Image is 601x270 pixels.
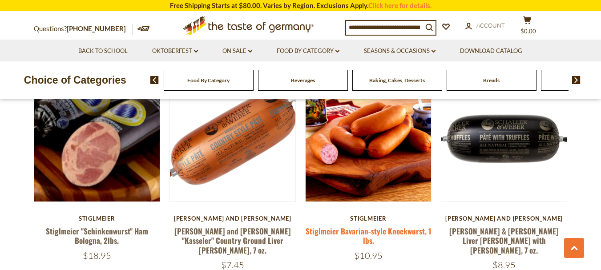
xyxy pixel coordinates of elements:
[222,46,252,56] a: On Sale
[150,76,159,84] img: previous arrow
[369,77,425,84] a: Baking, Cakes, Desserts
[572,76,581,84] img: next arrow
[476,22,505,29] span: Account
[520,28,536,35] span: $0.00
[187,77,230,84] a: Food By Category
[83,250,111,261] span: $18.95
[306,226,432,246] a: Stiglmeier Bavarian-style Knockwurst, 1 lbs.
[34,215,161,222] div: Stiglmeier
[354,250,383,261] span: $10.95
[169,215,296,222] div: [PERSON_NAME] and [PERSON_NAME]
[291,77,315,84] a: Beverages
[305,215,432,222] div: Stiglmeier
[441,215,568,222] div: [PERSON_NAME] and [PERSON_NAME]
[78,46,128,56] a: Back to School
[441,76,567,201] img: Schaller & Weber Liver Pate with Truffles, 7 oz.
[306,76,432,201] img: Stiglmeier Bavarian-style Knockwurst, 1 lbs.
[514,16,541,38] button: $0.00
[67,24,126,32] a: [PHONE_NUMBER]
[46,226,148,246] a: Stiglmeier "Schinkenwurst" Ham Bologna, 2lbs.
[170,76,296,201] img: Schaller and Weber "Kasseler" Country Ground Liver Pate, 7 oz.
[483,77,500,84] a: Breads
[152,46,198,56] a: Oktoberfest
[34,23,133,35] p: Questions?
[368,1,432,9] a: Click here for details.
[460,46,522,56] a: Download Catalog
[277,46,339,56] a: Food By Category
[465,21,505,31] a: Account
[449,226,559,256] a: [PERSON_NAME] & [PERSON_NAME] Liver [PERSON_NAME] with [PERSON_NAME], 7 oz.
[174,226,291,256] a: [PERSON_NAME] and [PERSON_NAME] "Kasseler" Country Ground Liver [PERSON_NAME], 7 oz.
[364,46,436,56] a: Seasons & Occasions
[34,76,160,201] img: Stiglmeier "Schinkenwurst" Ham Bologna, 2lbs.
